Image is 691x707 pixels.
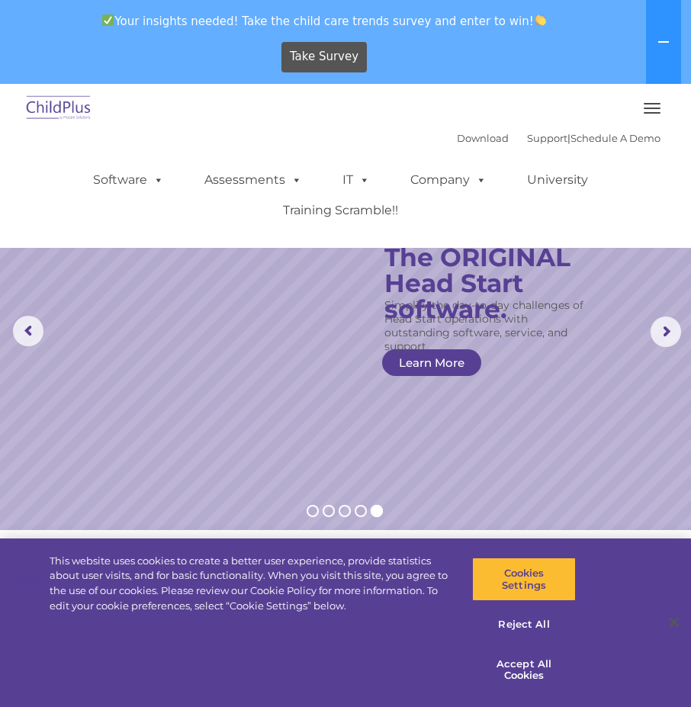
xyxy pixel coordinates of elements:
rs-layer: Simplify the day-to-day challenges of Head Start operations with outstanding software, service, a... [384,298,587,353]
a: Support [527,132,567,144]
div: This website uses cookies to create a better user experience, provide statistics about user visit... [50,554,452,613]
button: Accept All Cookies [472,648,576,692]
a: Download [457,132,509,144]
a: Software [78,165,179,195]
a: Training Scramble!! [268,195,413,226]
a: Company [395,165,502,195]
button: Reject All [472,609,576,641]
img: 👏 [535,14,546,26]
rs-layer: The ORIGINAL Head Start software. [384,244,599,322]
a: Take Survey [281,42,368,72]
button: Close [657,606,691,639]
span: Your insights needed! Take the child care trends survey and enter to win! [6,6,643,36]
font: | [457,132,660,144]
button: Cookies Settings [472,558,576,601]
a: Schedule A Demo [570,132,660,144]
a: Learn More [382,349,481,376]
img: ChildPlus by Procare Solutions [23,91,95,127]
a: University [512,165,603,195]
span: Take Survey [290,43,358,70]
a: Assessments [189,165,317,195]
img: ✅ [102,14,114,26]
a: IT [327,165,385,195]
